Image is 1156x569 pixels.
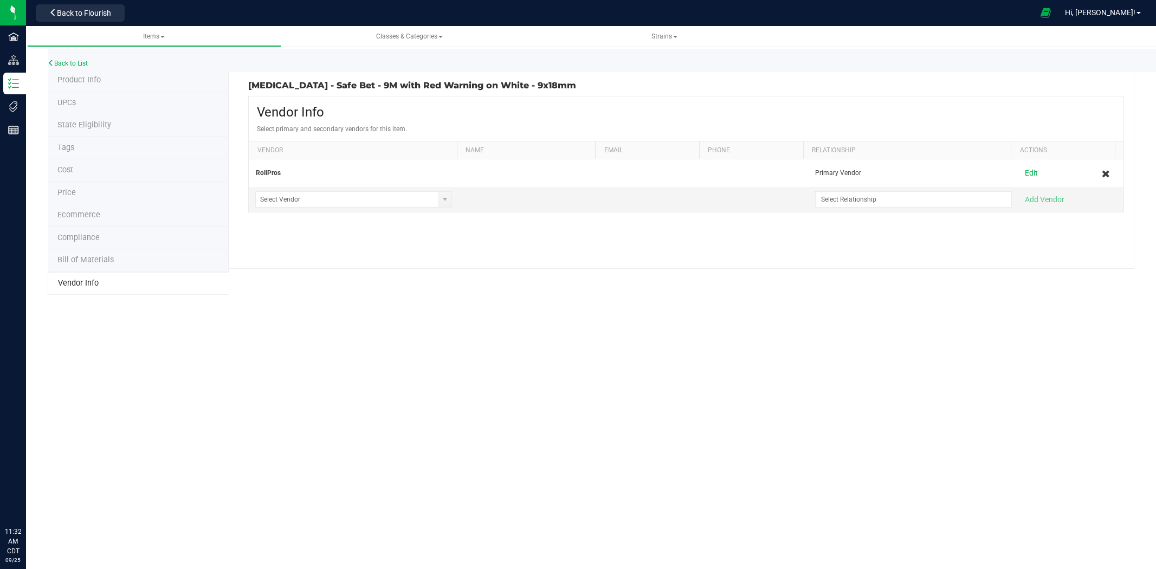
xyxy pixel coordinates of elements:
[651,33,677,40] span: Strains
[5,556,21,564] p: 09/25
[812,146,856,154] span: Relationship
[11,482,43,515] iframe: Resource center
[1034,2,1058,23] span: Open Ecommerce Menu
[8,31,19,42] inline-svg: Facilities
[57,98,76,107] span: Tag
[143,33,165,40] span: Items
[57,233,100,242] span: Compliance
[708,146,730,154] span: Phone
[255,169,281,177] span: RollPros
[57,75,101,85] span: Product Info
[8,101,19,112] inline-svg: Tags
[57,143,74,152] span: Tag
[57,188,76,197] span: Price
[816,192,998,207] input: Select Relationship
[48,60,88,67] a: Back to List
[1065,8,1135,17] span: Hi, [PERSON_NAME]!
[257,125,1115,133] div: Select primary and secondary vendors for this item.
[1020,146,1047,154] span: Actions
[36,4,125,22] button: Back to Flourish
[32,481,45,494] iframe: Resource center unread badge
[58,279,99,288] span: Vendor Info
[5,527,21,556] p: 11:32 AM CDT
[256,192,438,207] input: Select Vendor
[248,81,678,90] h3: [MEDICAL_DATA] - Safe Bet - 9M with Red Warning on White - 9x18mm
[376,33,443,40] span: Classes & Categories
[1025,194,1064,205] button: Add Vendor
[257,105,1115,120] div: Vendor Info
[1025,167,1038,178] button: Edit
[815,168,861,178] span: Primary Vendor
[57,210,100,219] span: Ecommerce
[57,255,114,264] span: Bill of Materials
[1095,164,1117,182] button: Cancel button
[466,146,484,154] span: Name
[57,165,73,174] span: Cost
[57,120,111,130] span: Tag
[8,55,19,66] inline-svg: Distribution
[604,146,623,154] span: Email
[257,146,283,154] span: Vendor
[57,9,111,17] span: Back to Flourish
[8,125,19,135] inline-svg: Reports
[8,78,19,89] inline-svg: Inventory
